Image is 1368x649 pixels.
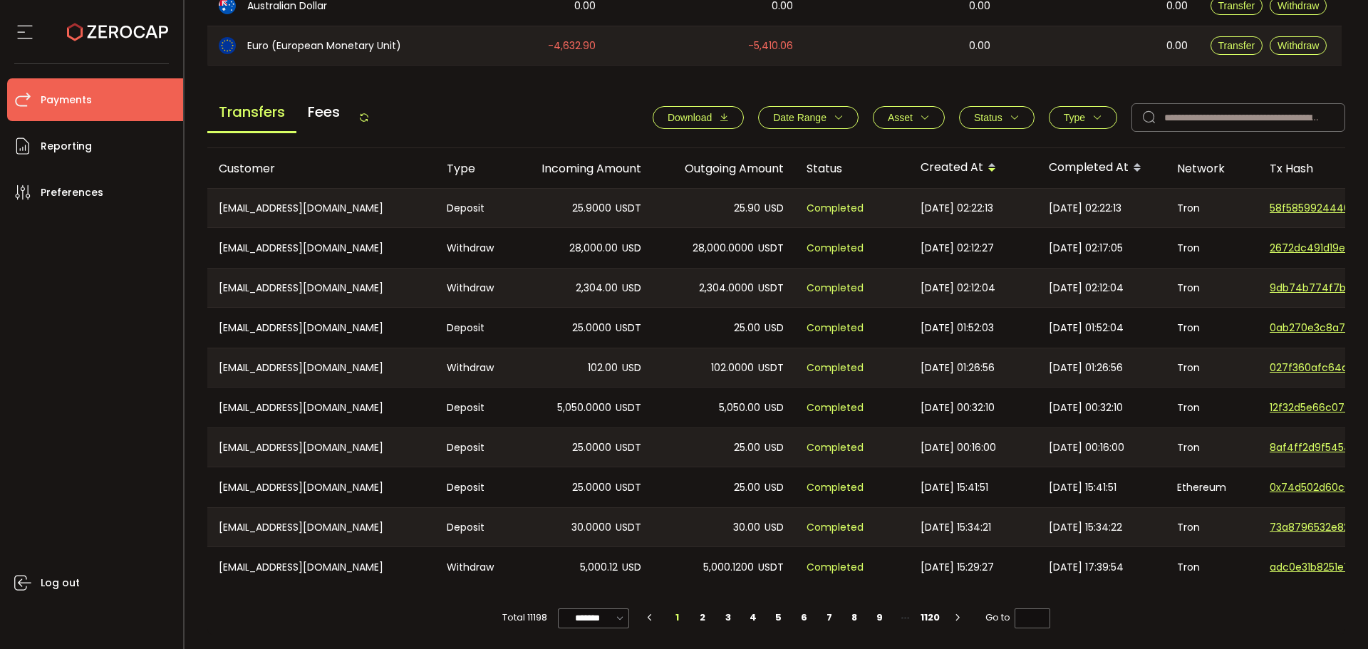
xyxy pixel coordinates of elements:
span: Transfers [207,93,296,133]
button: Withdraw [1270,36,1327,55]
span: Completed [807,479,864,496]
span: [DATE] 02:12:04 [1049,280,1124,296]
span: 30.0000 [571,519,611,536]
div: Withdraw [435,269,510,307]
span: USDT [616,519,641,536]
span: [DATE] 17:39:54 [1049,559,1124,576]
span: Log out [41,573,80,593]
span: 0.00 [1166,38,1188,54]
span: [DATE] 01:26:56 [921,360,995,376]
div: [EMAIL_ADDRESS][DOMAIN_NAME] [207,189,435,227]
span: Completed [807,320,864,336]
span: USD [765,519,784,536]
div: [EMAIL_ADDRESS][DOMAIN_NAME] [207,467,435,507]
span: USDT [616,400,641,416]
span: [DATE] 01:52:03 [921,320,994,336]
div: Created At [909,156,1037,180]
span: Download [668,112,712,123]
span: [DATE] 02:12:04 [921,280,995,296]
span: [DATE] 02:17:05 [1049,240,1123,256]
span: 0.00 [969,38,990,54]
div: Tron [1166,388,1258,427]
span: [DATE] 15:41:51 [1049,479,1116,496]
img: eur_portfolio.svg [219,37,236,54]
span: USDT [758,240,784,256]
span: 2,304.0000 [699,280,754,296]
div: Type [435,160,510,177]
li: 4 [741,608,767,628]
span: USD [765,200,784,217]
span: 28,000.00 [569,240,618,256]
div: Tron [1166,308,1258,348]
span: [DATE] 02:22:13 [921,200,993,217]
li: 7 [817,608,842,628]
span: [DATE] 15:34:22 [1049,519,1122,536]
li: 3 [715,608,741,628]
div: [EMAIL_ADDRESS][DOMAIN_NAME] [207,428,435,467]
span: 5,050.0000 [557,400,611,416]
span: 2,304.00 [576,280,618,296]
span: USD [622,280,641,296]
span: 30.00 [733,519,760,536]
div: Deposit [435,388,510,427]
span: Transfer [1218,40,1255,51]
li: 2 [690,608,716,628]
div: [EMAIL_ADDRESS][DOMAIN_NAME] [207,269,435,307]
div: Status [795,160,909,177]
div: [EMAIL_ADDRESS][DOMAIN_NAME] [207,348,435,387]
div: Tron [1166,547,1258,587]
span: USD [765,479,784,496]
div: [EMAIL_ADDRESS][DOMAIN_NAME] [207,308,435,348]
div: [EMAIL_ADDRESS][DOMAIN_NAME] [207,508,435,546]
div: [EMAIL_ADDRESS][DOMAIN_NAME] [207,228,435,268]
div: Withdraw [435,228,510,268]
button: Status [959,106,1035,129]
span: Completed [807,280,864,296]
span: 25.9000 [572,200,611,217]
span: 25.0000 [572,320,611,336]
span: Go to [985,608,1050,628]
span: USD [765,440,784,456]
span: Completed [807,360,864,376]
span: USD [622,360,641,376]
span: Withdraw [1278,40,1319,51]
span: Completed [807,440,864,456]
span: -4,632.90 [548,38,596,54]
span: Completed [807,559,864,576]
span: 5,000.12 [580,559,618,576]
span: 28,000.0000 [693,240,754,256]
div: Deposit [435,508,510,546]
span: USDT [616,200,641,217]
span: [DATE] 15:41:51 [921,479,988,496]
div: Tron [1166,508,1258,546]
span: Total 11198 [502,608,547,628]
span: 25.00 [734,440,760,456]
span: USD [765,320,784,336]
li: 6 [792,608,817,628]
div: Tron [1166,269,1258,307]
span: USD [622,559,641,576]
span: Reporting [41,136,92,157]
span: USDT [616,440,641,456]
span: USDT [616,320,641,336]
div: [EMAIL_ADDRESS][DOMAIN_NAME] [207,388,435,427]
button: Transfer [1211,36,1263,55]
span: [DATE] 00:32:10 [1049,400,1123,416]
span: Euro (European Monetary Unit) [247,38,401,53]
li: 1 [665,608,690,628]
span: [DATE] 00:16:00 [1049,440,1124,456]
span: Completed [807,400,864,416]
span: USDT [616,479,641,496]
div: Incoming Amount [510,160,653,177]
div: Tron [1166,348,1258,387]
span: [DATE] 02:12:27 [921,240,994,256]
span: Status [974,112,1002,123]
div: Tron [1166,228,1258,268]
span: Payments [41,90,92,110]
span: -5,410.06 [748,38,793,54]
div: Deposit [435,467,510,507]
span: 25.0000 [572,440,611,456]
span: USDT [758,559,784,576]
span: Completed [807,519,864,536]
li: 1120 [918,608,943,628]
